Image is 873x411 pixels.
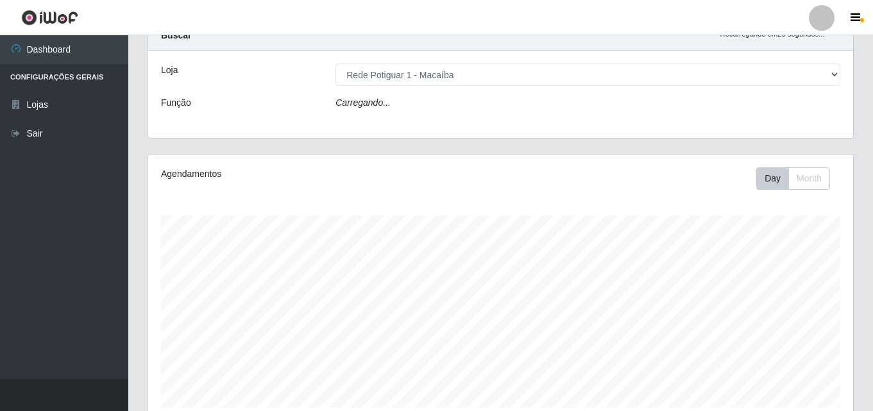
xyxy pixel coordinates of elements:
button: Month [788,167,830,190]
div: First group [756,167,830,190]
div: Toolbar with button groups [756,167,840,190]
i: Carregando... [335,97,391,108]
img: CoreUI Logo [21,10,78,26]
label: Função [161,96,191,110]
strong: Buscar [161,30,191,40]
label: Loja [161,63,178,77]
button: Day [756,167,789,190]
div: Agendamentos [161,167,433,181]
